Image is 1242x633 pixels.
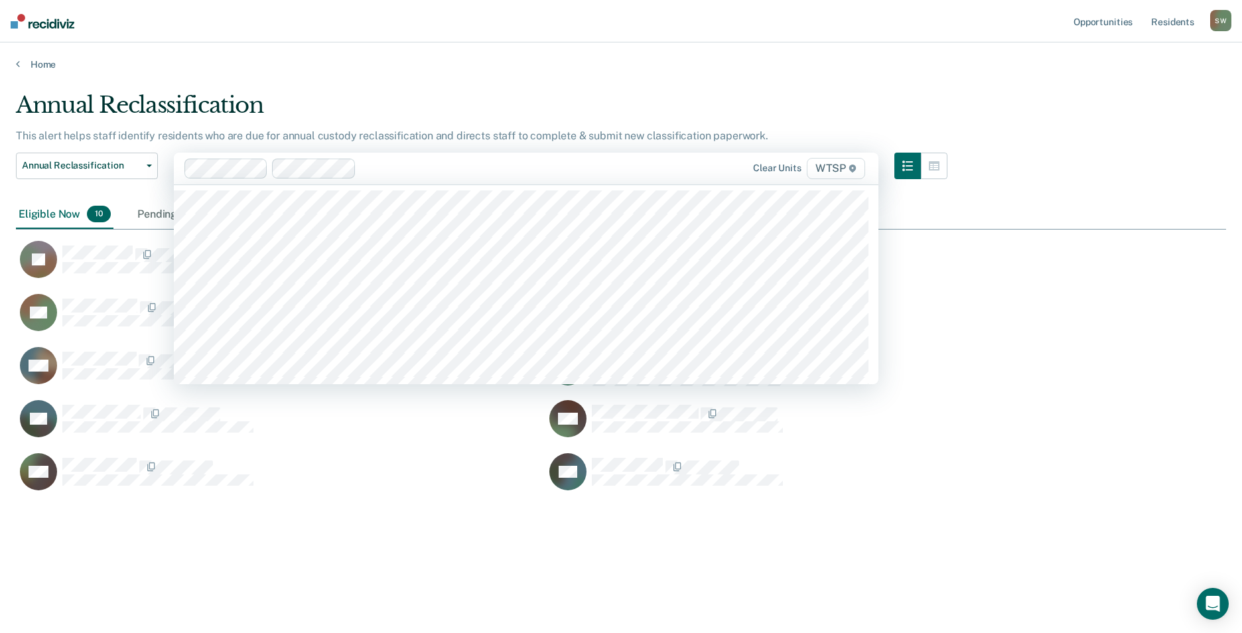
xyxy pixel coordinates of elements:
[16,200,113,230] div: Eligible Now10
[16,92,947,129] div: Annual Reclassification
[545,453,1075,506] div: CaseloadOpportunityCell-00128040
[87,206,111,223] span: 10
[16,129,768,142] p: This alert helps staff identify residents who are due for annual custody reclassification and dir...
[1210,10,1231,31] button: SW
[16,240,545,293] div: CaseloadOpportunityCell-00600133
[16,153,158,179] button: Annual Reclassification
[1210,10,1231,31] div: S W
[22,160,141,171] span: Annual Reclassification
[135,200,206,230] div: Pending1
[16,293,545,346] div: CaseloadOpportunityCell-00369735
[16,453,545,506] div: CaseloadOpportunityCell-00224801
[753,163,801,174] div: Clear units
[16,346,545,399] div: CaseloadOpportunityCell-00331053
[807,158,865,179] span: WTSP
[11,14,74,29] img: Recidiviz
[16,58,1226,70] a: Home
[1197,588,1229,620] div: Open Intercom Messenger
[16,399,545,453] div: CaseloadOpportunityCell-00425635
[545,399,1075,453] div: CaseloadOpportunityCell-00599399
